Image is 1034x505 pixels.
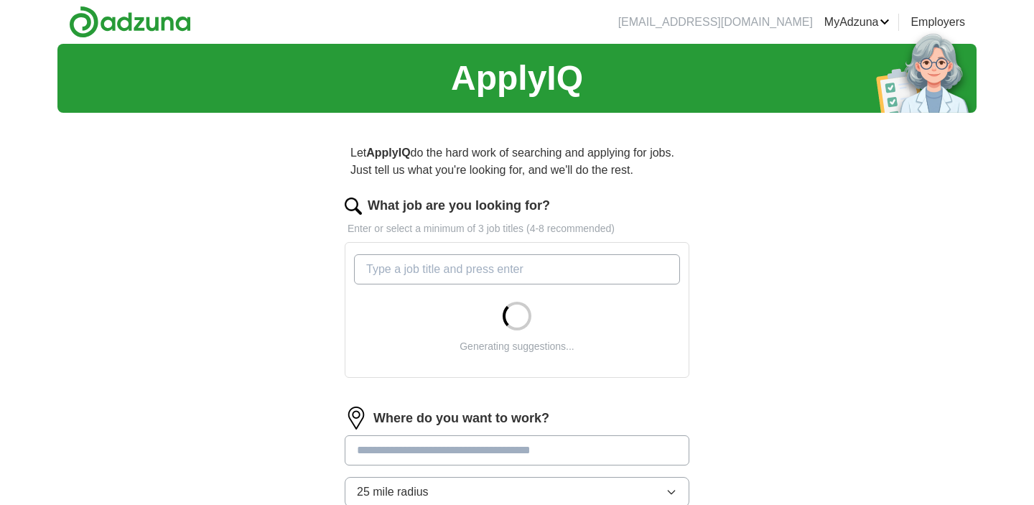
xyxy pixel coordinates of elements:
img: search.png [345,198,362,215]
p: Enter or select a minimum of 3 job titles (4-8 recommended) [345,221,689,236]
div: Generating suggestions... [460,339,574,354]
input: Type a job title and press enter [354,254,680,284]
label: Where do you want to work? [373,409,549,428]
a: Employers [910,14,965,31]
img: location.png [345,407,368,430]
img: Adzuna logo [69,6,191,38]
a: MyAdzuna [824,14,890,31]
label: What job are you looking for? [368,196,550,216]
li: [EMAIL_ADDRESS][DOMAIN_NAME] [618,14,813,31]
span: 25 mile radius [357,483,429,501]
h1: ApplyIQ [451,52,583,104]
strong: ApplyIQ [366,147,410,159]
p: Let do the hard work of searching and applying for jobs. Just tell us what you're looking for, an... [345,139,689,185]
